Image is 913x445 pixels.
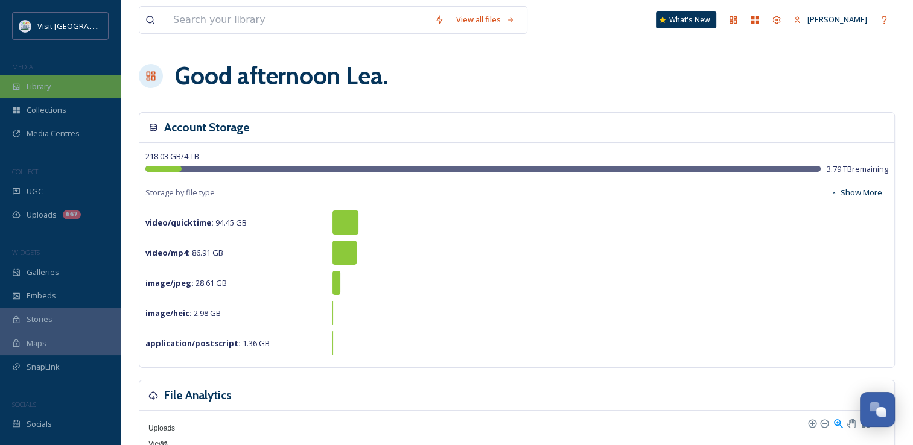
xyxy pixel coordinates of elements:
[145,187,215,198] span: Storage by file type
[175,58,388,94] h1: Good afternoon Lea .
[145,277,227,288] span: 28.61 GB
[833,417,843,428] div: Selection Zoom
[27,186,43,197] span: UGC
[819,418,828,427] div: Zoom Out
[164,387,232,404] h3: File Analytics
[787,8,873,31] a: [PERSON_NAME]
[656,11,716,28] a: What's New
[860,417,870,428] div: Reset Zoom
[27,290,56,301] span: Embeds
[145,247,190,258] strong: video/mp4 :
[807,14,867,25] span: [PERSON_NAME]
[27,104,66,116] span: Collections
[847,419,854,426] div: Panning
[145,308,221,318] span: 2.98 GB
[824,181,888,204] button: Show More
[27,81,51,92] span: Library
[27,314,52,325] span: Stories
[37,20,131,31] span: Visit [GEOGRAPHIC_DATA]
[145,338,241,349] strong: application/postscript :
[12,248,40,257] span: WIDGETS
[145,217,214,228] strong: video/quicktime :
[27,267,59,278] span: Galleries
[145,217,247,228] span: 94.45 GB
[145,308,192,318] strong: image/heic :
[145,151,199,162] span: 218.03 GB / 4 TB
[27,418,52,430] span: Socials
[63,210,81,219] div: 667
[27,361,60,373] span: SnapLink
[12,62,33,71] span: MEDIA
[807,418,816,427] div: Zoom In
[12,400,36,409] span: SOCIALS
[167,7,428,33] input: Search your library
[145,338,270,349] span: 1.36 GB
[19,20,31,32] img: QCCVB_VISIT_vert_logo_4c_tagline_122019.svg
[12,167,38,176] span: COLLECT
[164,119,250,136] h3: Account Storage
[872,417,882,428] div: Menu
[27,209,57,221] span: Uploads
[450,8,521,31] a: View all files
[860,392,895,427] button: Open Chat
[145,277,194,288] strong: image/jpeg :
[27,128,80,139] span: Media Centres
[827,163,888,175] span: 3.79 TB remaining
[27,338,46,349] span: Maps
[145,247,223,258] span: 86.91 GB
[139,424,175,432] span: Uploads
